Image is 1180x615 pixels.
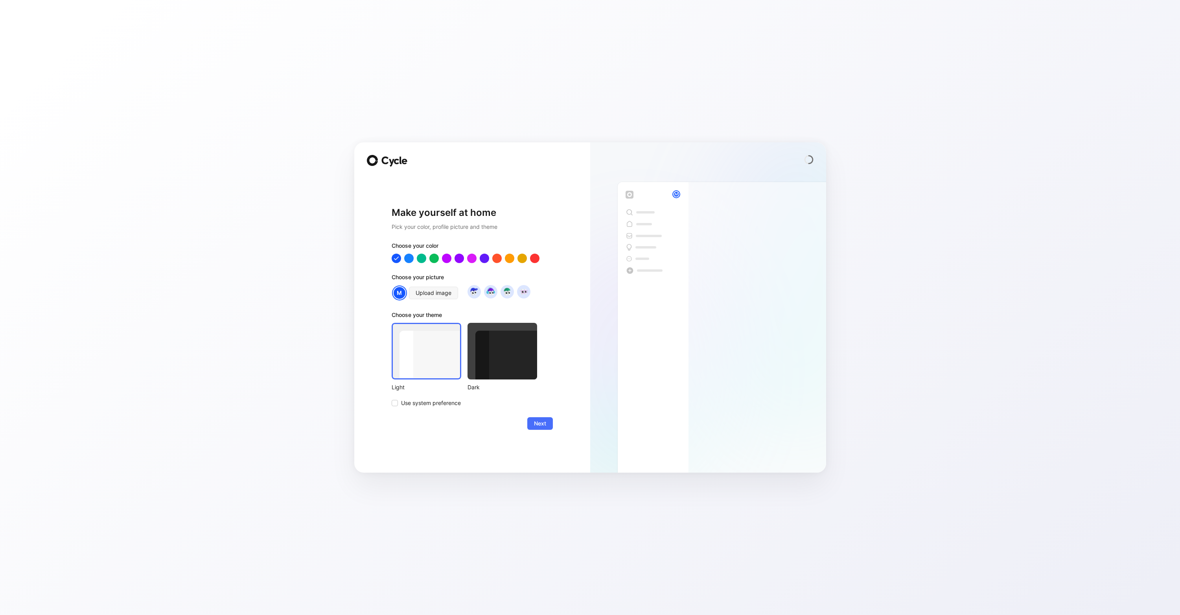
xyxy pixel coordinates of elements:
div: Dark [468,383,537,392]
div: Light [392,383,461,392]
h2: Pick your color, profile picture and theme [392,222,553,232]
span: Use system preference [401,398,461,408]
img: avatar [469,286,479,297]
div: Choose your color [392,241,553,254]
h1: Make yourself at home [392,206,553,219]
div: Choose your picture [392,273,553,285]
button: Upload image [409,287,458,299]
span: Next [534,419,546,428]
img: avatar [518,286,529,297]
img: workspace-default-logo-wX5zAyuM.png [626,191,633,199]
img: avatar [502,286,512,297]
div: M [393,286,406,300]
span: Upload image [416,288,451,298]
button: Next [527,417,553,430]
img: avatar [485,286,496,297]
div: M [673,191,679,197]
div: Choose your theme [392,310,537,323]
